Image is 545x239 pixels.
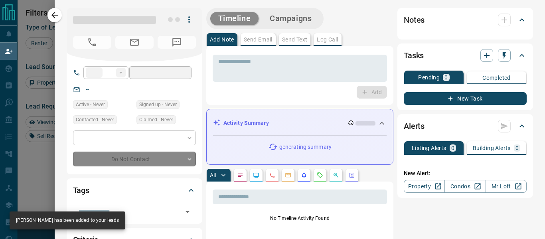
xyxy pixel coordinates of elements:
svg: Notes [237,172,243,178]
h2: Notes [404,14,425,26]
svg: Agent Actions [349,172,355,178]
button: Campaigns [262,12,320,25]
h2: Alerts [404,120,425,132]
button: New Task [404,92,527,105]
button: Timeline [210,12,259,25]
svg: Listing Alerts [301,172,307,178]
p: 0 [451,145,454,151]
svg: Emails [285,172,291,178]
svg: Lead Browsing Activity [253,172,259,178]
a: Mr.Loft [486,180,527,193]
p: Building Alerts [473,145,511,151]
button: Open [182,206,193,217]
p: Pending [418,75,440,80]
p: 0 [444,75,448,80]
span: No Number [73,36,111,49]
p: 0 [515,145,519,151]
p: generating summary [279,143,332,151]
p: Activity Summary [223,119,269,127]
svg: Calls [269,172,275,178]
span: Claimed - Never [139,116,173,124]
p: Completed [482,75,511,81]
span: Active - Never [76,101,105,109]
div: Tags [73,181,196,200]
svg: Requests [317,172,323,178]
h2: Tags [73,184,89,197]
p: New Alert: [404,169,527,178]
span: Contacted - Never [76,116,114,124]
span: No Number [158,36,196,49]
span: Signed up - Never [139,101,177,109]
div: Notes [404,10,527,30]
a: Property [404,180,445,193]
p: Listing Alerts [412,145,446,151]
svg: Opportunities [333,172,339,178]
p: No Timeline Activity Found [213,215,387,222]
div: Activity Summary [213,116,387,130]
div: Alerts [404,117,527,136]
span: No Email [115,36,154,49]
a: Condos [444,180,486,193]
div: [PERSON_NAME] has been added to your leads [16,214,119,227]
div: Tasks [404,46,527,65]
p: Add Note [210,37,234,42]
div: Do Not Contact [73,152,196,166]
a: -- [86,86,89,93]
h2: Tasks [404,49,424,62]
p: All [210,172,216,178]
